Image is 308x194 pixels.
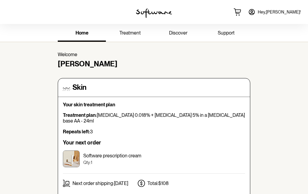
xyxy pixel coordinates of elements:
span: treatment [119,30,141,36]
p: 3 [63,129,245,135]
p: Software prescription cream [83,153,141,159]
p: Total: $108 [147,180,169,186]
h4: Skin [72,83,86,92]
img: software logo [136,8,172,18]
h4: [PERSON_NAME] [58,60,250,68]
span: discover [169,30,187,36]
a: support [202,25,250,42]
p: Your skin treatment plan [63,102,245,108]
span: home [75,30,88,36]
strong: Treatment plan: [63,112,97,118]
p: Welcome [58,52,250,57]
a: treatment [106,25,154,42]
img: ckrj7zkjy00033h5xptmbqh6o.jpg [63,150,80,167]
span: Hey, [PERSON_NAME] ! [258,10,301,15]
p: Next order shipping: [DATE] [72,180,128,186]
span: support [218,30,235,36]
p: Qty: 1 [83,160,141,165]
h6: Your next order [63,139,245,146]
a: home [58,25,106,42]
p: [MEDICAL_DATA] 0.018% + [MEDICAL_DATA] 5% in a [MEDICAL_DATA] base AA - 24ml [63,112,245,124]
a: Hey,[PERSON_NAME]! [245,5,304,19]
strong: Repeats left: [63,129,90,135]
a: discover [154,25,202,42]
